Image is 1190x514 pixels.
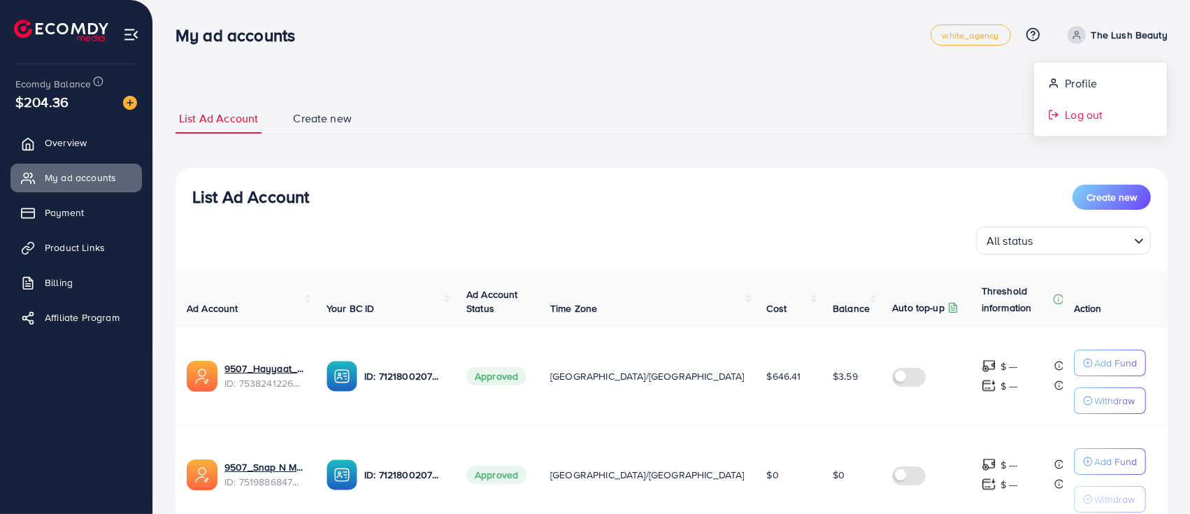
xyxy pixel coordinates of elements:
h3: My ad accounts [175,25,306,45]
p: Add Fund [1094,453,1137,470]
a: The Lush Beauty [1062,26,1168,44]
p: $ --- [1001,378,1018,394]
span: $646.41 [767,369,801,383]
p: ID: 7121800207511076866 [364,466,444,483]
a: My ad accounts [10,164,142,192]
ul: The Lush Beauty [1033,62,1168,137]
a: Product Links [10,234,142,262]
span: List Ad Account [179,110,258,127]
span: Action [1074,301,1102,315]
img: ic-ba-acc.ded83a64.svg [327,459,357,490]
span: [GEOGRAPHIC_DATA]/[GEOGRAPHIC_DATA] [550,468,745,482]
img: top-up amount [982,359,996,373]
span: ID: 7519886847943016449 [224,475,304,489]
span: Product Links [45,241,105,255]
p: $ --- [1001,476,1018,493]
div: Search for option [976,227,1151,255]
span: Profile [1065,75,1097,92]
span: Balance [833,301,870,315]
img: image [123,96,137,110]
span: Approved [466,466,526,484]
img: logo [14,20,108,41]
p: Withdraw [1094,491,1135,508]
span: Cost [767,301,787,315]
span: Log out [1065,106,1103,123]
a: 9507_Hayyaat_1755133591889 [224,362,304,376]
span: Ad Account Status [466,287,518,315]
span: [GEOGRAPHIC_DATA]/[GEOGRAPHIC_DATA] [550,369,745,383]
p: $ --- [1001,457,1018,473]
p: Withdraw [1094,392,1135,409]
h3: List Ad Account [192,187,309,207]
span: Ad Account [187,301,238,315]
span: Create new [293,110,352,127]
a: white_agency [931,24,1011,45]
img: ic-ba-acc.ded83a64.svg [327,361,357,392]
a: Billing [10,269,142,297]
p: $ --- [1001,358,1018,375]
span: ID: 7538241226877812753 [224,376,304,390]
button: Withdraw [1074,486,1146,513]
span: Ecomdy Balance [15,77,91,91]
p: Threshold information [982,283,1050,316]
button: Add Fund [1074,448,1146,475]
a: 9507_Snap N Mart_1750860097685 [224,460,304,474]
img: top-up amount [982,457,996,472]
span: My ad accounts [45,171,116,185]
span: Overview [45,136,87,150]
span: Billing [45,276,73,290]
span: Create new [1087,190,1137,204]
p: Add Fund [1094,355,1137,371]
span: All status [984,231,1036,251]
button: Create new [1073,185,1151,210]
div: <span class='underline'>9507_Snap N Mart_1750860097685</span></br>7519886847943016449 [224,460,304,489]
a: Overview [10,129,142,157]
span: white_agency [942,31,999,40]
img: menu [123,27,139,43]
p: ID: 7121800207511076866 [364,368,444,385]
img: top-up amount [982,378,996,393]
span: $3.59 [833,369,858,383]
span: Your BC ID [327,301,375,315]
span: Affiliate Program [45,310,120,324]
input: Search for option [1038,228,1128,251]
button: Add Fund [1074,350,1146,376]
p: The Lush Beauty [1091,27,1168,43]
img: ic-ads-acc.e4c84228.svg [187,459,217,490]
span: $204.36 [15,92,69,112]
span: $0 [767,468,779,482]
span: $0 [833,468,845,482]
a: Payment [10,199,142,227]
span: Approved [466,367,526,385]
button: Withdraw [1074,387,1146,414]
div: <span class='underline'>9507_Hayyaat_1755133591889</span></br>7538241226877812753 [224,362,304,390]
a: Affiliate Program [10,304,142,331]
img: ic-ads-acc.e4c84228.svg [187,361,217,392]
span: Payment [45,206,84,220]
span: Time Zone [550,301,597,315]
img: top-up amount [982,477,996,492]
p: Auto top-up [892,299,945,316]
